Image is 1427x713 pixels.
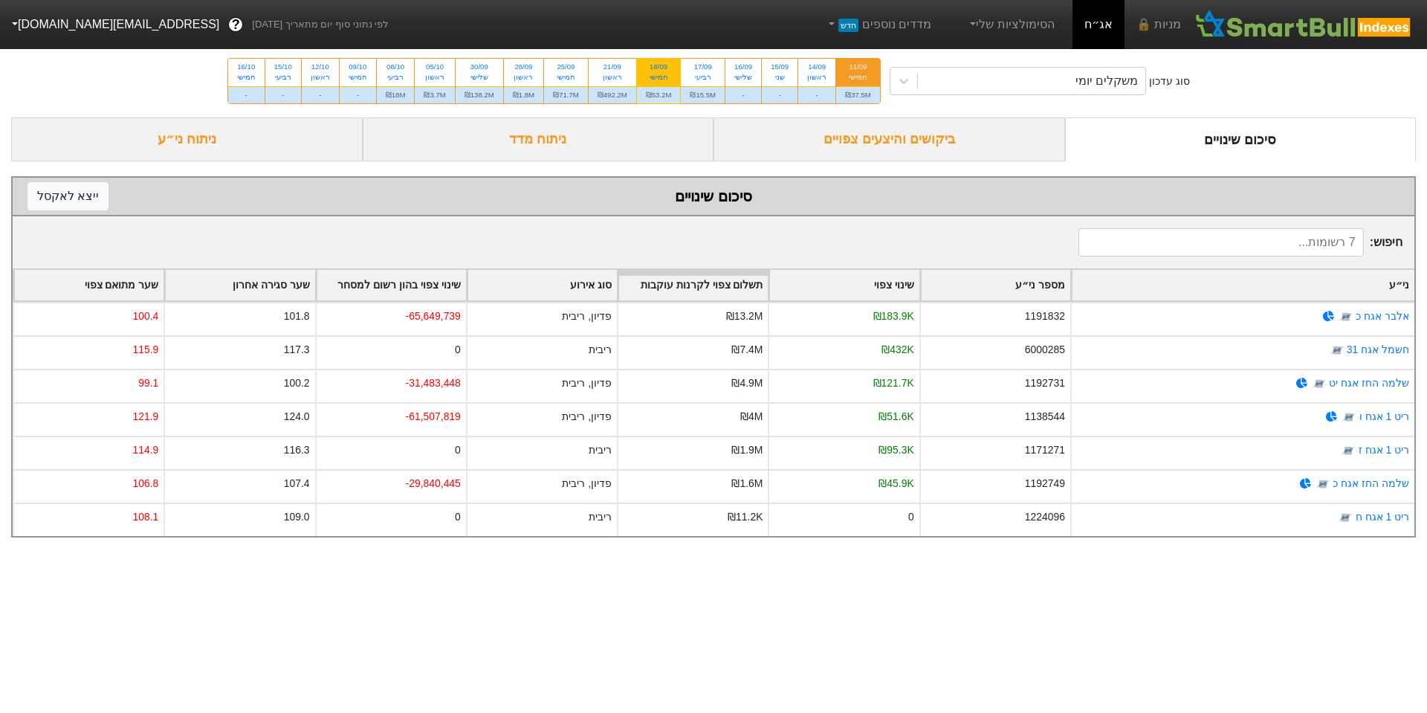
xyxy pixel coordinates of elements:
div: 11/09 [845,62,871,72]
div: 6000285 [1025,342,1065,358]
div: ראשון [807,72,826,83]
div: 1192749 [1025,476,1065,491]
div: רביעי [274,72,292,83]
a: חשמל אגח 31 [1347,343,1409,355]
div: ניתוח ני״ע [11,117,363,161]
div: Toggle SortBy [14,270,164,300]
div: 114.9 [132,442,158,458]
div: 0 [455,442,461,458]
div: 17/09 [690,62,716,72]
div: ₪1.9M [731,442,763,458]
div: 16/09 [734,62,752,72]
div: ראשון [311,72,330,83]
div: משקלים יומי [1075,72,1138,90]
div: חמישי [237,72,256,83]
div: 99.1 [138,375,158,391]
div: ניתוח מדד [363,117,714,161]
div: ₪53.2M [637,86,681,103]
div: 100.4 [132,309,158,324]
div: ₪11.2K [728,509,763,525]
div: רביעי [690,72,716,83]
div: - [302,86,339,103]
a: שלמה החז אגח יט [1329,377,1409,389]
div: חמישי [845,72,871,83]
div: ₪3.7M [415,86,454,103]
div: ₪15.5M [681,86,725,103]
div: ₪492.2M [589,86,636,103]
div: ₪4M [740,409,763,425]
span: ? [232,15,240,35]
div: ₪183.9K [873,309,914,324]
div: 12/10 [311,62,330,72]
div: 117.3 [284,342,310,358]
div: ₪71.7M [544,86,588,103]
div: ריבית [589,342,612,358]
div: 116.3 [284,442,310,458]
div: Toggle SortBy [467,270,617,300]
div: ראשון [598,72,627,83]
div: ₪95.3K [878,442,913,458]
a: מדדים נוספיםחדש [819,10,937,39]
div: Toggle SortBy [165,270,314,300]
div: ₪1.8M [504,86,543,103]
div: חמישי [349,72,367,83]
div: ₪13.2M [726,309,763,324]
div: 08/10 [386,62,406,72]
div: 09/10 [349,62,367,72]
div: Toggle SortBy [769,270,919,300]
a: ריט 1 אגח ז [1359,444,1409,456]
div: ₪432K [881,342,913,358]
div: 15/09 [771,62,789,72]
div: ₪51.6K [878,409,913,425]
span: חדש [838,19,858,32]
img: SmartBull [1193,10,1415,39]
img: tase link [1316,477,1330,491]
div: ריבית [589,509,612,525]
div: Toggle SortBy [317,270,466,300]
div: ראשון [513,72,534,83]
a: שלמה החז אגח כ [1333,477,1409,489]
div: פדיון, ריבית [562,309,612,324]
div: רביעי [386,72,406,83]
div: פדיון, ריבית [562,409,612,425]
div: 28/09 [513,62,534,72]
div: פדיון, ריבית [562,476,612,491]
div: 21/09 [598,62,627,72]
a: אלבר אגח כ [1356,310,1409,322]
div: 109.0 [284,509,310,525]
div: ₪18M [377,86,415,103]
div: Toggle SortBy [1072,270,1414,300]
div: 16/10 [237,62,256,72]
div: 30/09 [465,62,494,72]
div: 14/09 [807,62,826,72]
div: 121.9 [132,409,158,425]
div: סוג עדכון [1149,74,1190,89]
div: ריבית [589,442,612,458]
div: Toggle SortBy [618,270,768,300]
div: 106.8 [132,476,158,491]
div: 18/09 [646,62,672,72]
div: ביקושים והיצעים צפויים [713,117,1065,161]
div: 1171271 [1025,442,1065,458]
div: -29,840,445 [406,476,461,491]
img: tase link [1342,410,1356,425]
div: 100.2 [284,375,310,391]
img: tase link [1341,443,1356,458]
div: - [798,86,835,103]
div: 0 [455,509,461,525]
img: tase link [1312,376,1327,391]
div: -31,483,448 [406,375,461,391]
div: 1224096 [1025,509,1065,525]
div: ₪1.6M [731,476,763,491]
div: - [228,86,265,103]
div: ₪37.5M [836,86,880,103]
div: -61,507,819 [406,409,461,425]
div: 108.1 [132,509,158,525]
div: ₪4.9M [731,375,763,391]
div: ₪121.7K [873,375,914,391]
div: סיכום שינויים [1065,117,1417,161]
span: חיפוש : [1078,228,1402,257]
div: 107.4 [284,476,310,491]
a: ריט 1 אגח ח [1356,511,1409,523]
div: חמישי [646,72,672,83]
